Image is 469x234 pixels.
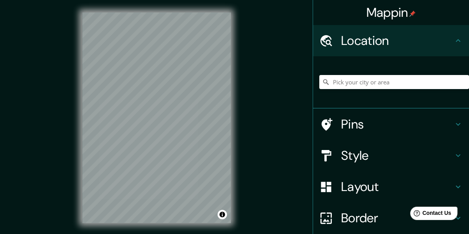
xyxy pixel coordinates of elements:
[82,13,231,223] canvas: Map
[400,204,460,225] iframe: Help widget launcher
[341,179,453,195] h4: Layout
[313,140,469,171] div: Style
[341,116,453,132] h4: Pins
[409,11,416,17] img: pin-icon.png
[319,75,469,89] input: Pick your city or area
[341,210,453,226] h4: Border
[313,109,469,140] div: Pins
[313,171,469,202] div: Layout
[313,202,469,234] div: Border
[366,5,416,20] h4: Mappin
[313,25,469,56] div: Location
[218,210,227,219] button: Toggle attribution
[341,148,453,163] h4: Style
[341,33,453,48] h4: Location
